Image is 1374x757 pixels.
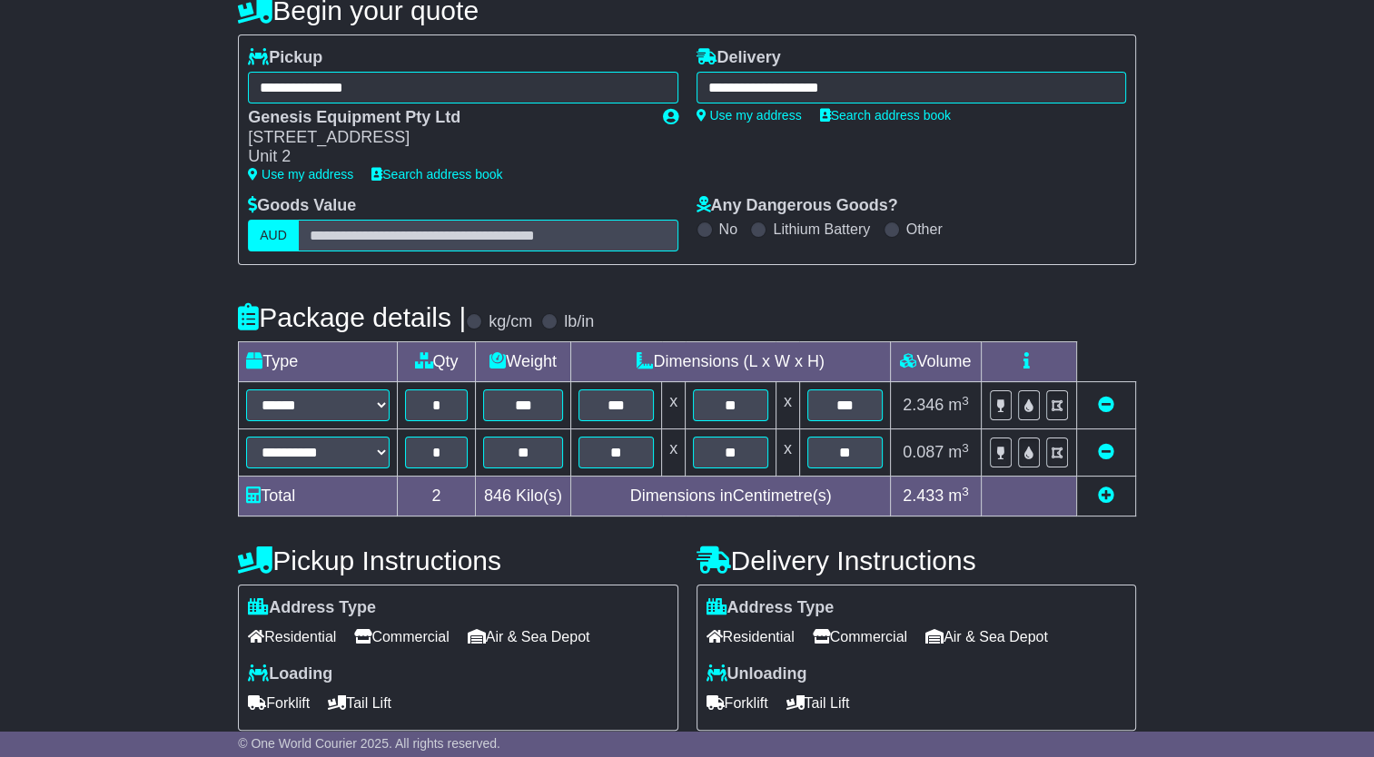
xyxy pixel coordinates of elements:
span: Air & Sea Depot [468,623,590,651]
a: Remove this item [1098,443,1114,461]
td: Dimensions in Centimetre(s) [571,477,890,516]
td: x [776,382,799,429]
td: x [662,429,686,477]
a: Search address book [820,108,951,123]
td: x [776,429,799,477]
label: Pickup [248,48,322,68]
span: Tail Lift [328,689,391,717]
sup: 3 [962,441,969,455]
label: Goods Value [248,196,356,216]
sup: 3 [962,485,969,498]
td: Volume [890,342,981,382]
label: Lithium Battery [773,221,870,238]
div: Genesis Equipment Pty Ltd [248,108,644,128]
label: Address Type [707,598,835,618]
label: Delivery [697,48,781,68]
td: x [662,382,686,429]
span: Forklift [707,689,768,717]
span: 2.433 [903,487,944,505]
td: Weight [475,342,571,382]
td: Kilo(s) [475,477,571,516]
a: Use my address [697,108,802,123]
span: Tail Lift [786,689,850,717]
label: Unloading [707,664,807,684]
label: AUD [248,220,299,251]
span: © One World Courier 2025. All rights reserved. [238,736,500,751]
sup: 3 [962,394,969,408]
div: Unit 2 [248,147,644,167]
h4: Package details | [238,302,466,332]
span: Forklift [248,689,310,717]
span: Air & Sea Depot [925,623,1048,651]
span: 2.346 [903,396,944,414]
td: Dimensions (L x W x H) [571,342,890,382]
span: 0.087 [903,443,944,461]
label: kg/cm [489,312,532,332]
a: Add new item [1098,487,1114,505]
a: Remove this item [1098,396,1114,414]
td: Qty [398,342,475,382]
td: Total [239,477,398,516]
h4: Pickup Instructions [238,546,677,575]
a: Use my address [248,167,353,182]
span: Commercial [354,623,449,651]
a: Search address book [371,167,502,182]
div: [STREET_ADDRESS] [248,128,644,148]
span: m [948,396,969,414]
label: No [719,221,737,238]
td: 2 [398,477,475,516]
span: m [948,487,969,505]
label: lb/in [564,312,594,332]
label: Address Type [248,598,376,618]
span: Residential [248,623,336,651]
span: Commercial [813,623,907,651]
span: 846 [484,487,511,505]
label: Loading [248,664,332,684]
td: Type [239,342,398,382]
label: Any Dangerous Goods? [697,196,898,216]
span: Residential [707,623,795,651]
label: Other [906,221,943,238]
span: m [948,443,969,461]
h4: Delivery Instructions [697,546,1136,575]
